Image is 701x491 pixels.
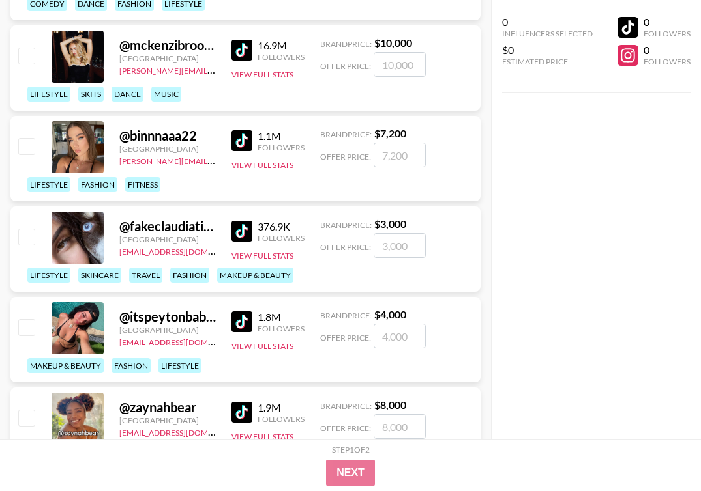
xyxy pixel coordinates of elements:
[170,268,209,283] div: fashion
[112,87,143,102] div: dance
[125,177,160,192] div: fitness
[119,309,216,325] div: @ itspeytonbabyy
[320,242,371,252] span: Offer Price:
[374,324,426,348] input: 4,000
[502,57,593,66] div: Estimated Price
[129,268,162,283] div: travel
[258,233,305,243] div: Followers
[502,16,593,29] div: 0
[644,16,691,29] div: 0
[258,130,305,143] div: 1.1M
[320,423,371,433] span: Offer Price:
[320,152,371,161] span: Offer Price:
[119,244,250,257] a: [EMAIL_ADDRESS][DOMAIN_NAME]
[636,426,685,475] iframe: Drift Widget Chat Controller
[119,53,216,63] div: [GEOGRAPHIC_DATA]
[320,39,372,49] span: Brand Price:
[258,324,305,333] div: Followers
[644,29,691,38] div: Followers
[27,87,70,102] div: lifestyle
[119,335,250,347] a: [EMAIL_ADDRESS][DOMAIN_NAME]
[374,143,426,167] input: 7,200
[320,130,372,139] span: Brand Price:
[158,358,201,373] div: lifestyle
[119,399,216,415] div: @ zaynahbear
[151,87,181,102] div: music
[374,399,406,411] strong: $ 8,000
[78,177,117,192] div: fashion
[258,401,305,414] div: 1.9M
[119,234,216,244] div: [GEOGRAPHIC_DATA]
[644,44,691,57] div: 0
[27,268,70,283] div: lifestyle
[119,63,312,76] a: [PERSON_NAME][EMAIL_ADDRESS][DOMAIN_NAME]
[217,268,293,283] div: makeup & beauty
[27,177,70,192] div: lifestyle
[374,127,406,139] strong: $ 7,200
[27,358,104,373] div: makeup & beauty
[258,39,305,52] div: 16.9M
[119,37,216,53] div: @ mckenzibrooke
[374,233,426,258] input: 3,000
[332,445,370,455] div: Step 1 of 2
[374,308,406,320] strong: $ 4,000
[231,341,293,351] button: View Full Stats
[119,218,216,234] div: @ fakeclaudiatihan
[374,36,412,49] strong: $ 10,000
[231,40,252,61] img: TikTok
[231,70,293,79] button: View Full Stats
[644,57,691,66] div: Followers
[119,144,216,154] div: [GEOGRAPHIC_DATA]
[326,460,375,486] button: Next
[320,61,371,71] span: Offer Price:
[374,52,426,77] input: 10,000
[112,358,151,373] div: fashion
[231,402,252,423] img: TikTok
[119,425,250,438] a: [EMAIL_ADDRESS][DOMAIN_NAME]
[231,160,293,170] button: View Full Stats
[78,87,104,102] div: skits
[258,52,305,62] div: Followers
[374,414,426,439] input: 8,000
[231,432,293,442] button: View Full Stats
[502,44,593,57] div: $0
[78,268,121,283] div: skincare
[502,29,593,38] div: Influencers Selected
[231,130,252,151] img: TikTok
[320,220,372,230] span: Brand Price:
[231,251,293,260] button: View Full Stats
[320,333,371,343] span: Offer Price:
[231,311,252,332] img: TikTok
[231,221,252,242] img: TikTok
[258,220,305,233] div: 376.9K
[258,311,305,324] div: 1.8M
[258,414,305,424] div: Followers
[119,128,216,144] div: @ binnnaaa22
[119,154,312,166] a: [PERSON_NAME][EMAIL_ADDRESS][DOMAIN_NAME]
[320,401,372,411] span: Brand Price:
[320,311,372,320] span: Brand Price:
[258,143,305,152] div: Followers
[374,217,406,230] strong: $ 3,000
[119,325,216,335] div: [GEOGRAPHIC_DATA]
[119,415,216,425] div: [GEOGRAPHIC_DATA]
